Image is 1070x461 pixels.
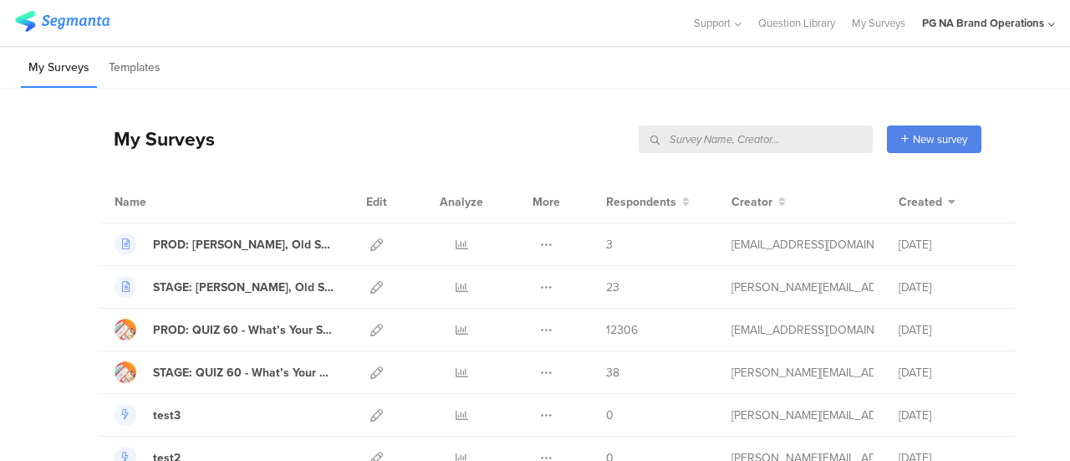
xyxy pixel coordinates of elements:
div: More [528,181,564,223]
img: segmanta logo [15,11,110,32]
div: kumar.h.7@pg.com [731,321,874,339]
div: shirley.j@pg.com [731,279,874,296]
span: 0 [606,407,614,424]
a: PROD: [PERSON_NAME], Old Spice, Secret Survey - 0725 [115,233,334,255]
div: test3 [153,407,181,424]
span: Created [899,193,942,211]
span: 3 [606,236,613,254]
div: Edit [359,181,395,223]
div: My Surveys [97,125,215,153]
input: Survey Name, Creator... [639,125,873,153]
div: PROD: Olay, Old Spice, Secret Survey - 0725 [153,236,334,254]
div: Name [115,193,215,211]
span: 38 [606,364,619,382]
div: PG NA Brand Operations [922,15,1044,31]
div: STAGE: Olay, Old Spice, Secret Survey - 0725 [153,279,334,296]
span: New survey [913,131,967,147]
div: STAGE: QUIZ 60 - What’s Your Summer Self-Care Essential? [153,364,334,382]
div: shirley.j@pg.com [731,364,874,382]
div: [DATE] [899,364,999,382]
button: Respondents [606,193,690,211]
div: yadav.vy.3@pg.com [731,236,874,254]
div: [DATE] [899,407,999,424]
a: STAGE: [PERSON_NAME], Old Spice, Secret Survey - 0725 [115,276,334,298]
div: PROD: QUIZ 60 - What’s Your Summer Self-Care Essential? [153,321,334,339]
div: [DATE] [899,321,999,339]
div: [DATE] [899,279,999,296]
span: Creator [731,193,772,211]
a: test3 [115,404,181,426]
span: Support [694,15,731,31]
li: Templates [101,49,168,88]
button: Created [899,193,955,211]
div: larson.m@pg.com [731,407,874,424]
a: PROD: QUIZ 60 - What’s Your Summer Self-Care Essential? [115,319,334,341]
a: STAGE: QUIZ 60 - What’s Your Summer Self-Care Essential? [115,361,334,383]
span: 23 [606,279,619,296]
li: My Surveys [21,49,97,88]
span: Respondents [606,193,676,211]
div: [DATE] [899,236,999,254]
div: Analyze [436,181,487,223]
span: 12306 [606,321,638,339]
button: Creator [731,193,786,211]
